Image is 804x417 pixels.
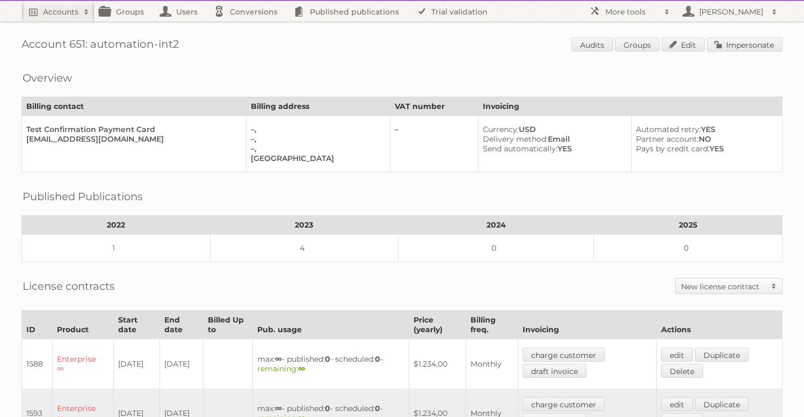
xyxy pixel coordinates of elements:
[160,339,204,389] td: [DATE]
[53,339,114,389] td: Enterprise ∞
[210,216,399,235] th: 2023
[605,6,659,17] h2: More tools
[661,348,693,362] a: edit
[523,397,605,411] a: charge customer
[288,1,410,21] a: Published publications
[636,134,773,144] div: NO
[656,311,782,339] th: Actions
[584,1,675,21] a: More tools
[113,311,160,339] th: Start date
[375,354,380,364] strong: 0
[523,364,586,378] a: draft invoice
[466,339,518,389] td: Monthly
[483,134,548,144] span: Delivery method:
[325,354,330,364] strong: 0
[23,70,72,86] h2: Overview
[594,235,783,262] td: 0
[661,364,703,378] a: Delete
[483,134,622,144] div: Email
[247,97,390,116] th: Billing address
[675,1,783,21] a: [PERSON_NAME]
[26,134,237,144] div: [EMAIL_ADDRESS][DOMAIN_NAME]
[208,1,288,21] a: Conversions
[662,38,705,52] a: Edit
[636,125,701,134] span: Automated retry:
[483,125,519,134] span: Currency:
[251,144,381,153] div: –,
[399,235,594,262] td: 0
[697,6,766,17] h2: [PERSON_NAME]
[251,153,381,163] div: [GEOGRAPHIC_DATA]
[466,311,518,339] th: Billing freq.
[22,235,211,262] td: 1
[615,38,660,52] a: Groups
[523,348,605,362] a: charge customer
[636,144,709,153] span: Pays by credit card:
[23,188,143,204] h2: Published Publications
[766,279,782,294] span: Toggle
[390,116,479,172] td: –
[21,38,783,54] h1: Account 651: automation-int2
[257,364,305,374] span: remaining:
[22,311,53,339] th: ID
[251,134,381,144] div: –,
[204,311,253,339] th: Billed Up to
[253,311,409,339] th: Pub. usage
[53,311,114,339] th: Product
[636,125,773,134] div: YES
[636,144,773,153] div: YES
[410,1,498,21] a: Trial validation
[483,144,622,153] div: YES
[21,1,95,21] a: Accounts
[253,339,409,389] td: max: - published: - scheduled: -
[22,97,247,116] th: Billing contact
[298,364,305,374] strong: ∞
[695,348,749,362] a: Duplicate
[375,404,380,413] strong: 0
[399,216,594,235] th: 2024
[251,125,381,134] div: –,
[95,1,155,21] a: Groups
[695,397,749,411] a: Duplicate
[275,404,282,413] strong: ∞
[43,6,78,17] h2: Accounts
[22,339,53,389] td: 1588
[707,38,783,52] a: Impersonate
[23,278,115,294] h2: License contracts
[636,134,699,144] span: Partner account:
[210,235,399,262] td: 4
[571,38,613,52] a: Audits
[113,339,160,389] td: [DATE]
[390,97,479,116] th: VAT number
[160,311,204,339] th: End date
[518,311,657,339] th: Invoicing
[26,125,237,134] div: Test Confirmation Payment Card
[661,397,693,411] a: edit
[676,279,782,294] a: New license contract
[22,216,211,235] th: 2022
[681,281,766,292] h2: New license contract
[275,354,282,364] strong: ∞
[483,144,557,153] span: Send automatically:
[479,97,783,116] th: Invoicing
[409,311,466,339] th: Price (yearly)
[594,216,783,235] th: 2025
[325,404,330,413] strong: 0
[155,1,208,21] a: Users
[409,339,466,389] td: $1.234,00
[483,125,622,134] div: USD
